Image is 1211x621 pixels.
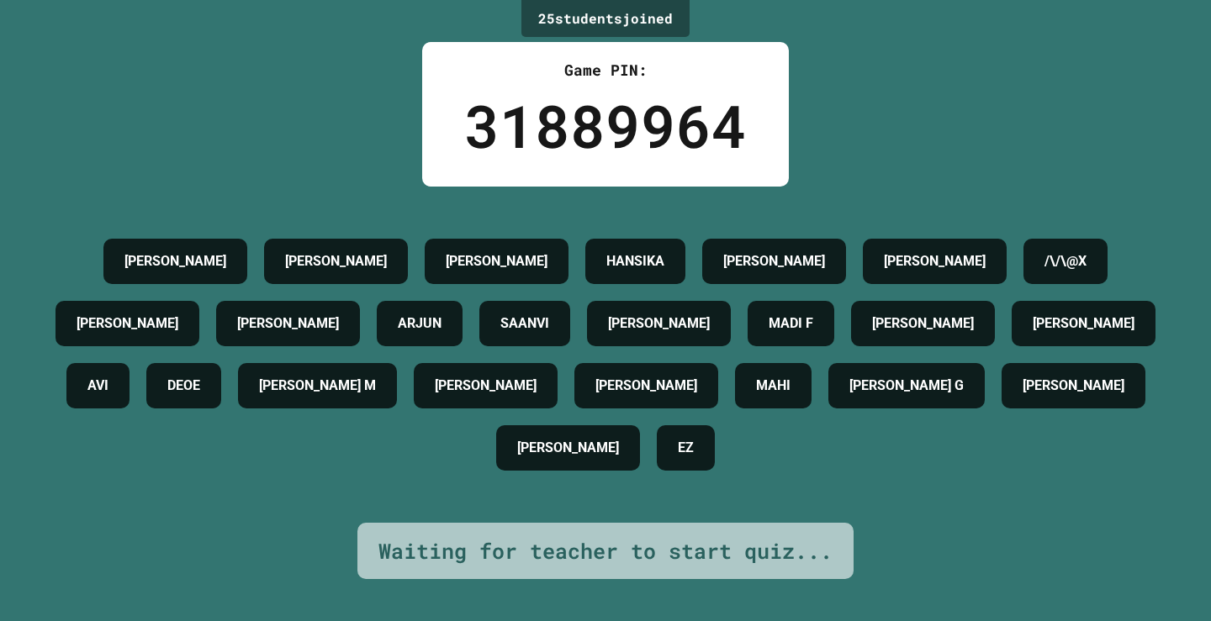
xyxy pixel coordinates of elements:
h4: [PERSON_NAME] [884,251,986,271]
h4: SAANVI [500,313,549,334]
h4: AVI [87,376,108,396]
div: 31889964 [464,82,747,170]
div: Game PIN: [464,59,747,82]
h4: [PERSON_NAME] [872,313,974,334]
h4: ARJUN [398,313,442,334]
h4: [PERSON_NAME] G [849,376,964,396]
h4: /\/\@X [1044,251,1087,271]
h4: [PERSON_NAME] [124,251,226,271]
h4: MADI F [769,313,813,334]
h4: [PERSON_NAME] [446,251,547,271]
div: Waiting for teacher to start quiz... [378,535,833,567]
h4: [PERSON_NAME] [237,313,339,334]
h4: DEOE [167,376,200,396]
h4: [PERSON_NAME] [285,251,387,271]
h4: [PERSON_NAME] [435,376,537,396]
h4: [PERSON_NAME] [595,376,697,396]
h4: [PERSON_NAME] [517,438,619,458]
h4: MAHI [756,376,791,396]
h4: [PERSON_NAME] [77,313,178,334]
h4: HANSIKA [606,251,664,271]
h4: [PERSON_NAME] [723,251,825,271]
h4: [PERSON_NAME] M [259,376,376,396]
h4: [PERSON_NAME] [1023,376,1124,396]
h4: [PERSON_NAME] [1033,313,1134,334]
h4: [PERSON_NAME] [608,313,710,334]
h4: EZ [678,438,694,458]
